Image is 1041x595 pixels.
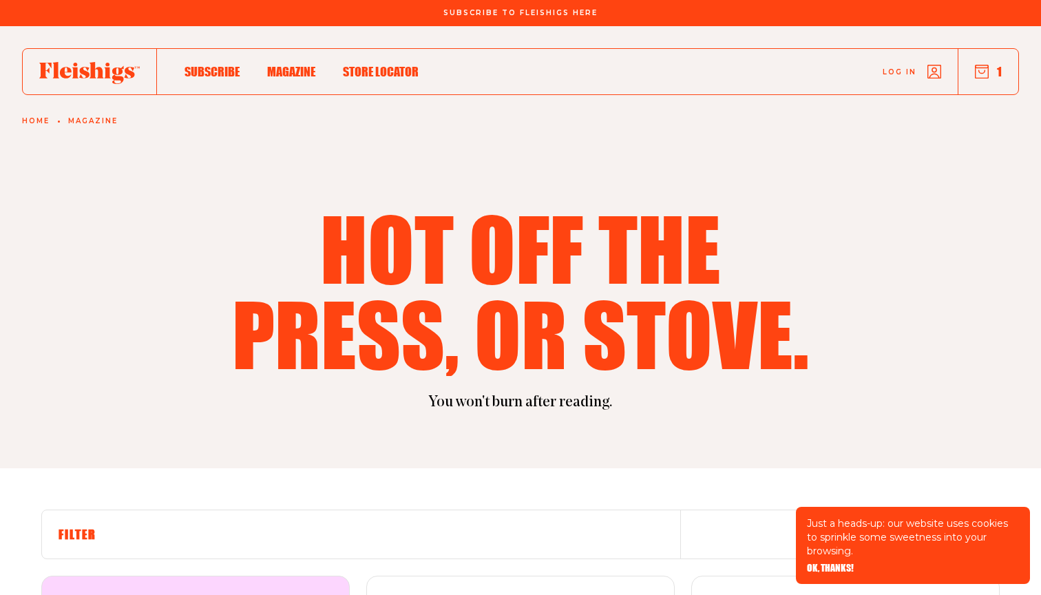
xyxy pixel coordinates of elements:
a: Home [22,117,50,125]
a: Magazine [68,117,118,125]
span: Store locator [343,64,419,79]
a: Subscribe To Fleishigs Here [441,9,600,16]
button: OK, THANKS! [807,563,854,573]
span: Magazine [267,64,315,79]
h6: Filter [59,527,664,542]
p: Just a heads-up: our website uses cookies to sprinkle some sweetness into your browsing. [807,516,1019,558]
a: Store locator [343,62,419,81]
p: You won't burn after reading. [41,393,1000,413]
span: Subscribe [185,64,240,79]
a: Magazine [267,62,315,81]
span: Log in [883,67,916,77]
h1: Hot off the press, or stove. [223,205,818,376]
a: Subscribe [185,62,240,81]
button: 1 [975,64,1002,79]
a: Log in [883,65,941,79]
span: Subscribe To Fleishigs Here [443,9,598,17]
